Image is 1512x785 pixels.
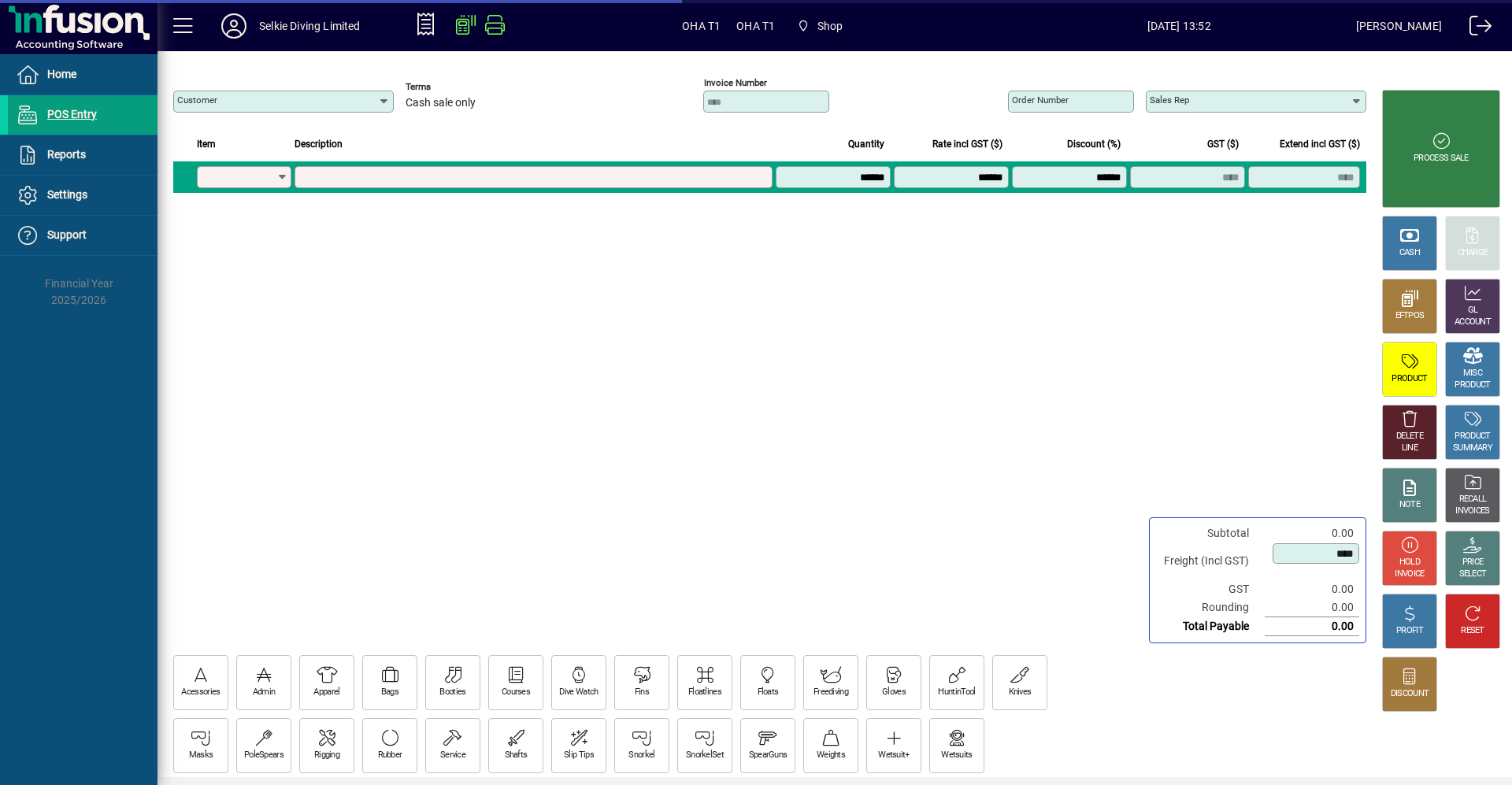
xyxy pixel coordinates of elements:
[209,12,259,40] button: Profile
[47,188,87,201] span: Settings
[1396,625,1423,637] div: PROFIT
[1458,247,1488,259] div: CHARGE
[1414,153,1469,165] div: PROCESS SALE
[736,13,775,39] span: OHA T1
[259,13,361,39] div: Selkie Diving Limited
[817,750,845,761] div: Weights
[941,750,972,761] div: Wetsuits
[295,135,343,153] span: Description
[1455,380,1490,391] div: PRODUCT
[8,176,157,215] a: Settings
[47,108,97,120] span: POS Entry
[47,68,76,80] span: Home
[938,687,975,698] div: HuntinTool
[1399,499,1420,511] div: NOTE
[1455,317,1491,328] div: ACCOUNT
[1150,94,1189,106] mat-label: Sales rep
[688,687,721,698] div: Floatlines
[378,750,402,761] div: Rubber
[406,97,476,109] span: Cash sale only
[1265,580,1359,598] td: 0.00
[932,135,1002,153] span: Rate incl GST ($)
[1156,617,1265,636] td: Total Payable
[1207,135,1239,153] span: GST ($)
[47,228,87,241] span: Support
[817,13,843,39] span: Shop
[1156,524,1265,542] td: Subtotal
[406,82,500,92] span: Terms
[1392,373,1427,385] div: PRODUCT
[181,687,220,698] div: Acessories
[8,216,157,255] a: Support
[1265,598,1359,617] td: 0.00
[440,750,465,761] div: Service
[878,750,909,761] div: Wetsuit+
[1399,557,1420,568] div: HOLD
[848,135,884,153] span: Quantity
[559,687,598,698] div: Dive Watch
[564,750,594,761] div: Slip Tips
[439,687,465,698] div: Booties
[1395,568,1424,580] div: INVOICE
[1463,368,1482,380] div: MISC
[1455,505,1489,517] div: INVOICES
[1468,305,1478,317] div: GL
[313,687,339,698] div: Apparel
[1265,617,1359,636] td: 0.00
[8,55,157,94] a: Home
[189,750,213,761] div: Masks
[1455,431,1490,442] div: PRODUCT
[635,687,649,698] div: Fins
[791,12,849,40] span: Shop
[505,750,528,761] div: Shafts
[1459,568,1487,580] div: SELECT
[1458,3,1492,54] a: Logout
[1453,442,1492,454] div: SUMMARY
[314,750,339,761] div: Rigging
[882,687,906,698] div: Gloves
[758,687,779,698] div: Floats
[1156,542,1265,580] td: Freight (Incl GST)
[502,687,530,698] div: Courses
[1399,247,1420,259] div: CASH
[749,750,787,761] div: SpearGuns
[1012,94,1069,106] mat-label: Order number
[1265,524,1359,542] td: 0.00
[1002,13,1356,39] span: [DATE] 13:52
[1009,687,1032,698] div: Knives
[1402,442,1417,454] div: LINE
[1459,494,1487,505] div: RECALL
[813,687,848,698] div: Freediving
[1280,135,1360,153] span: Extend incl GST ($)
[8,135,157,175] a: Reports
[628,750,654,761] div: Snorkel
[1067,135,1121,153] span: Discount (%)
[1462,557,1484,568] div: PRICE
[682,13,721,39] span: OHA T1
[1356,13,1442,39] div: [PERSON_NAME]
[1395,310,1425,322] div: EFTPOS
[1156,598,1265,617] td: Rounding
[1461,625,1484,637] div: RESET
[244,750,283,761] div: PoleSpears
[253,687,276,698] div: Admin
[197,135,216,153] span: Item
[1391,688,1429,700] div: DISCOUNT
[704,77,767,88] mat-label: Invoice number
[47,148,86,161] span: Reports
[686,750,724,761] div: SnorkelSet
[177,94,217,106] mat-label: Customer
[1396,431,1423,442] div: DELETE
[1156,580,1265,598] td: GST
[381,687,398,698] div: Bags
